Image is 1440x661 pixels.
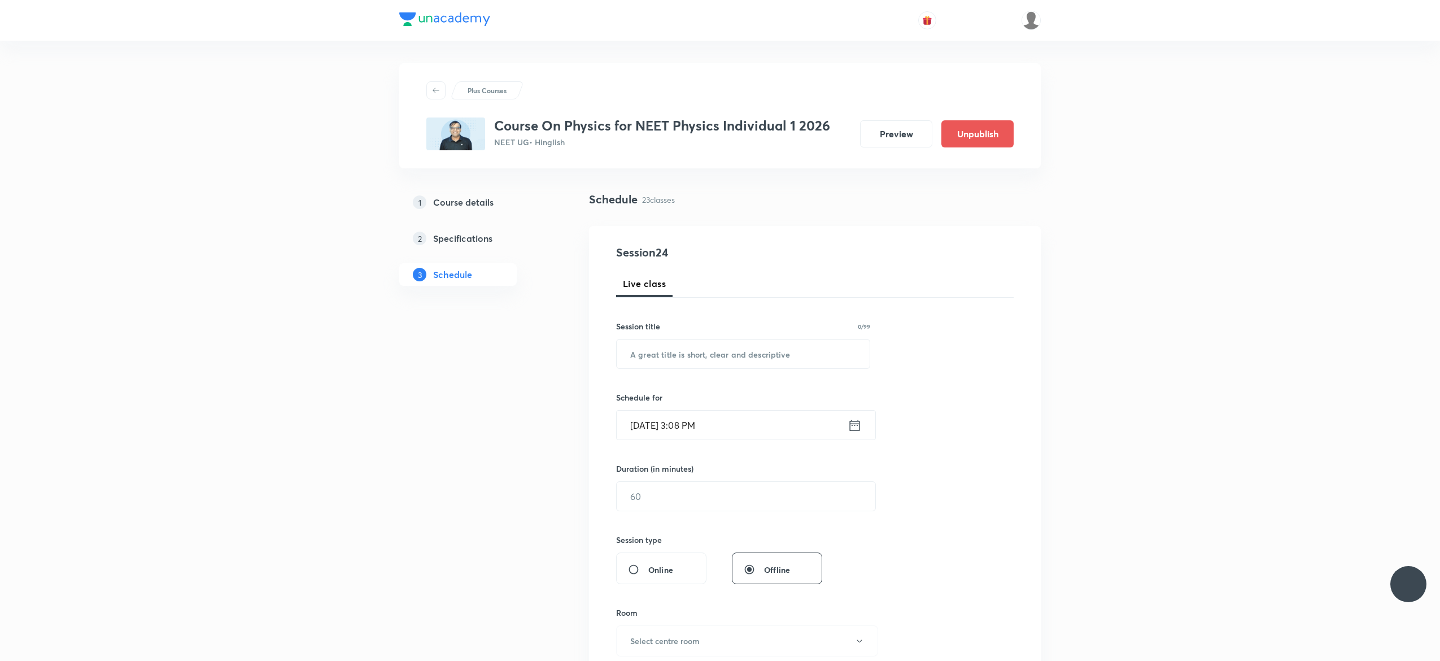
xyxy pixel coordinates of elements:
button: Unpublish [941,120,1014,147]
a: 1Course details [399,191,553,214]
h6: Session title [616,320,660,332]
h6: Select centre room [630,635,700,647]
h4: Schedule [589,191,638,208]
p: 3 [413,268,426,281]
h5: Schedule [433,268,472,281]
h3: Course On Physics for NEET Physics Individual 1 2026 [494,118,830,134]
p: 23 classes [642,194,675,206]
a: 2Specifications [399,227,553,250]
h4: Session 24 [616,244,822,261]
h5: Course details [433,195,494,209]
input: 60 [617,482,875,511]
p: 2 [413,232,426,245]
button: Preview [860,120,932,147]
button: avatar [918,11,936,29]
span: Online [648,564,673,576]
h6: Duration (in minutes) [616,463,693,475]
h6: Room [616,607,638,619]
span: Offline [764,564,790,576]
img: 5AD48017-9D3F-4B72-B494-FF0351FFDDCE_plus.png [426,118,485,150]
img: avatar [922,15,932,25]
img: Company Logo [399,12,490,26]
span: Live class [623,277,666,290]
p: NEET UG • Hinglish [494,136,830,148]
h6: Session type [616,534,662,546]
input: A great title is short, clear and descriptive [617,340,870,368]
img: Anuruddha Kumar [1022,11,1041,30]
a: Company Logo [399,12,490,29]
h5: Specifications [433,232,492,245]
button: Select centre room [616,625,878,656]
p: 1 [413,195,426,209]
p: Plus Courses [468,85,507,95]
img: ttu [1402,577,1415,591]
p: 0/99 [858,324,870,329]
h6: Schedule for [616,392,870,403]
